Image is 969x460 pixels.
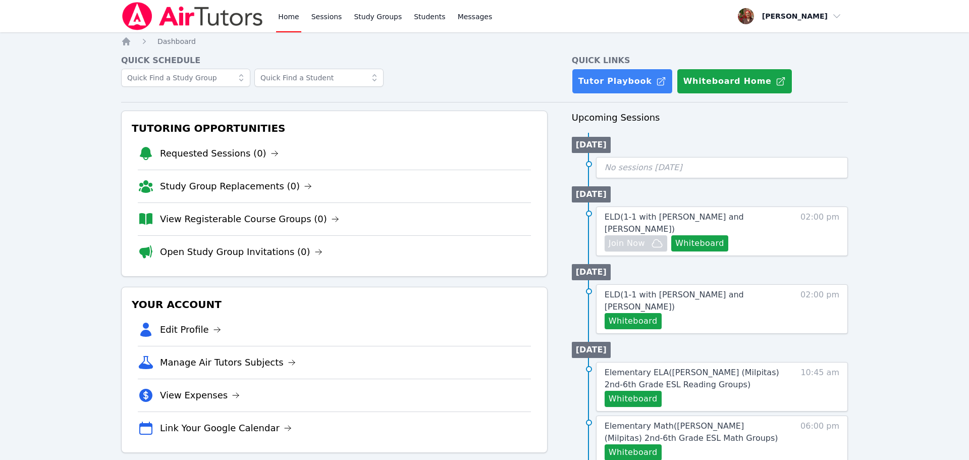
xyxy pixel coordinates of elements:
[160,212,339,226] a: View Registerable Course Groups (0)
[605,289,781,313] a: ELD(1-1 with [PERSON_NAME] and [PERSON_NAME])
[130,295,539,314] h3: Your Account
[572,111,848,125] h3: Upcoming Sessions
[572,69,673,94] a: Tutor Playbook
[605,313,662,329] button: Whiteboard
[160,179,312,193] a: Study Group Replacements (0)
[605,367,781,391] a: Elementary ELA([PERSON_NAME] (Milpitas) 2nd-6th Grade ESL Reading Groups)
[605,212,744,234] span: ELD ( 1-1 with [PERSON_NAME] and [PERSON_NAME] )
[157,37,196,45] span: Dashboard
[572,137,611,153] li: [DATE]
[605,368,779,389] span: Elementary ELA ( [PERSON_NAME] (Milpitas) 2nd-6th Grade ESL Reading Groups )
[605,163,682,172] span: No sessions [DATE]
[572,264,611,280] li: [DATE]
[160,355,296,370] a: Manage Air Tutors Subjects
[572,55,848,67] h4: Quick Links
[605,235,667,251] button: Join Now
[800,367,839,407] span: 10:45 am
[160,245,322,259] a: Open Study Group Invitations (0)
[160,388,240,402] a: View Expenses
[160,421,292,435] a: Link Your Google Calendar
[609,237,645,249] span: Join Now
[800,289,839,329] span: 02:00 pm
[121,2,264,30] img: Air Tutors
[605,421,778,443] span: Elementary Math ( [PERSON_NAME] (Milpitas) 2nd-6th Grade ESL Math Groups )
[130,119,539,137] h3: Tutoring Opportunities
[605,420,781,444] a: Elementary Math([PERSON_NAME] (Milpitas) 2nd-6th Grade ESL Math Groups)
[800,211,839,251] span: 02:00 pm
[605,290,744,312] span: ELD ( 1-1 with [PERSON_NAME] and [PERSON_NAME] )
[121,69,250,87] input: Quick Find a Study Group
[605,391,662,407] button: Whiteboard
[458,12,493,22] span: Messages
[572,342,611,358] li: [DATE]
[121,36,848,46] nav: Breadcrumb
[121,55,548,67] h4: Quick Schedule
[671,235,728,251] button: Whiteboard
[254,69,384,87] input: Quick Find a Student
[605,211,781,235] a: ELD(1-1 with [PERSON_NAME] and [PERSON_NAME])
[160,323,221,337] a: Edit Profile
[160,146,279,161] a: Requested Sessions (0)
[157,36,196,46] a: Dashboard
[572,186,611,202] li: [DATE]
[677,69,792,94] button: Whiteboard Home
